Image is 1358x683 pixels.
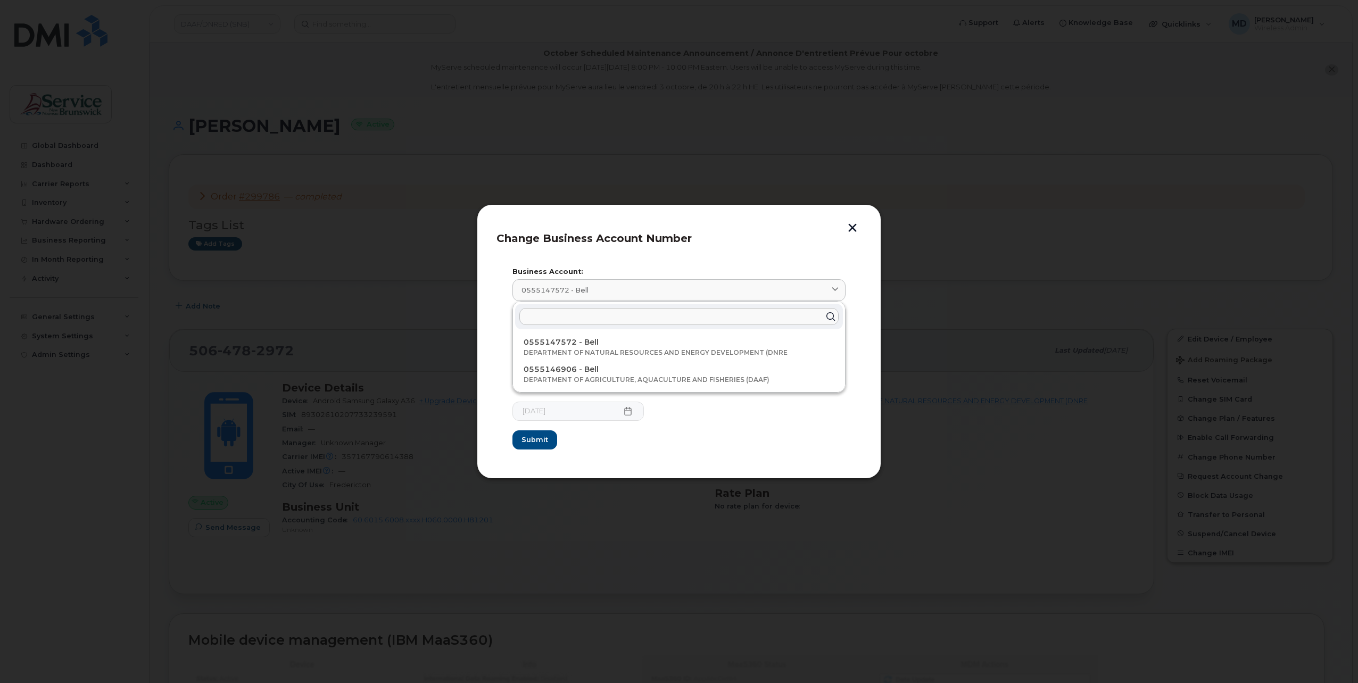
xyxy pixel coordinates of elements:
[524,364,834,375] p: 0555146906 - Bell
[512,269,846,276] label: Business Account:
[515,361,843,388] div: 0555146906 - BellDEPARTMENT OF AGRICULTURE, AQUACULTURE AND FISHERIES (DAAF)
[521,435,548,445] span: Submit
[524,337,834,348] p: 0555147572 - Bell
[521,285,589,295] span: 0555147572 - Bell
[515,334,843,361] div: 0555147572 - BellDEPARTMENT OF NATURAL RESOURCES AND ENERGY DEVELOPMENT (DNRE
[524,348,834,357] p: DEPARTMENT OF NATURAL RESOURCES AND ENERGY DEVELOPMENT (DNRE
[524,375,834,385] p: DEPARTMENT OF AGRICULTURE, AQUACULTURE AND FISHERIES (DAAF)
[512,279,846,301] a: 0555147572 - Bell
[512,430,557,449] button: Submit
[496,232,692,245] span: Change Business Account Number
